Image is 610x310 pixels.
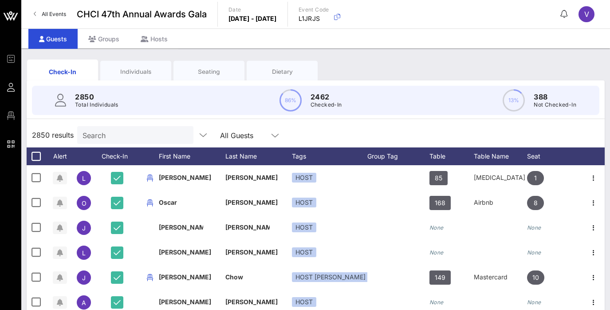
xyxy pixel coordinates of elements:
[82,249,86,257] span: L
[75,91,118,102] p: 2850
[253,68,311,76] div: Dietary
[292,147,367,165] div: Tags
[34,67,91,76] div: Check-In
[82,175,86,182] span: L
[159,298,211,306] span: [PERSON_NAME]
[292,198,316,207] div: HOST
[159,215,203,240] p: [PERSON_NAME]
[180,68,238,76] div: Seating
[311,100,342,109] p: Checked-In
[159,147,225,165] div: First Name
[82,199,87,207] span: O
[474,147,527,165] div: Table Name
[225,273,243,281] span: Chow
[292,173,316,183] div: HOST
[28,7,71,21] a: All Events
[82,299,86,306] span: A
[225,215,270,240] p: [PERSON_NAME]
[159,174,211,181] span: [PERSON_NAME]
[367,147,429,165] div: Group Tag
[159,248,211,256] span: [PERSON_NAME]
[75,100,118,109] p: Total Individuals
[527,249,541,256] i: None
[532,270,539,285] span: 10
[82,274,86,282] span: J
[429,299,444,306] i: None
[429,249,444,256] i: None
[429,224,444,231] i: None
[292,223,316,232] div: HOST
[32,130,74,140] span: 2850 results
[225,298,278,306] span: [PERSON_NAME]
[534,100,576,109] p: Not Checked-In
[527,299,541,306] i: None
[429,147,474,165] div: Table
[77,8,207,21] span: CHCI 47th Annual Awards Gala
[107,68,165,76] div: Individuals
[292,247,316,257] div: HOST
[534,171,537,185] span: 1
[527,224,541,231] i: None
[130,29,178,49] div: Hosts
[474,265,527,290] div: Mastercard
[292,272,369,282] div: HOST [PERSON_NAME]
[435,270,445,285] span: 149
[228,5,277,14] p: Date
[225,147,292,165] div: Last Name
[474,190,527,215] div: Airbnb
[97,147,141,165] div: Check-In
[299,14,329,23] p: L1JRJS
[78,29,130,49] div: Groups
[225,174,278,181] span: [PERSON_NAME]
[292,297,316,307] div: HOST
[579,6,594,22] div: V
[225,248,278,256] span: [PERSON_NAME]
[215,126,286,144] div: All Guests
[435,171,442,185] span: 85
[435,196,445,210] span: 168
[534,196,538,210] span: 8
[311,91,342,102] p: 2462
[159,273,211,281] span: [PERSON_NAME]
[474,165,527,190] div: [MEDICAL_DATA]
[49,147,71,165] div: Alert
[299,5,329,14] p: Event Code
[159,199,177,206] span: Oscar
[527,147,571,165] div: Seat
[82,224,86,232] span: J
[28,29,78,49] div: Guests
[228,14,277,23] p: [DATE] - [DATE]
[225,199,278,206] span: [PERSON_NAME]
[534,91,576,102] p: 388
[584,10,589,19] span: V
[42,11,66,17] span: All Events
[220,131,253,139] div: All Guests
